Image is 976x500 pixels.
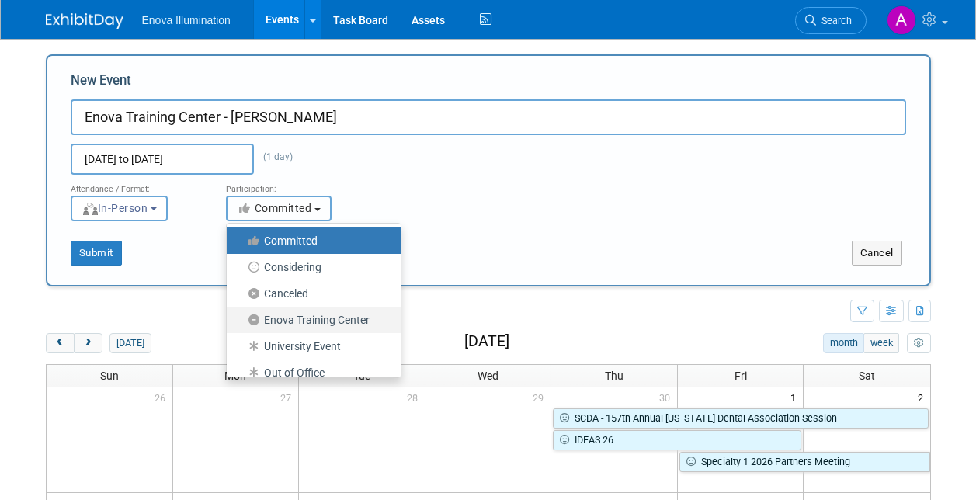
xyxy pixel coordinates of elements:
span: Search [816,15,852,26]
button: In-Person [71,196,168,221]
button: week [863,333,899,353]
i: Personalize Calendar [914,339,924,349]
a: Search [795,7,867,34]
a: SCDA - 157th Annual [US_STATE] Dental Association Session [553,408,928,429]
button: myCustomButton [907,333,930,353]
img: ExhibitDay [46,13,123,29]
span: Mon [224,370,246,382]
input: Start Date - End Date [71,144,254,175]
label: Out of Office [234,363,385,383]
label: Canceled [234,283,385,304]
a: Specialty 1 2026 Partners Meeting [679,452,930,472]
span: 2 [916,387,930,407]
span: In-Person [82,202,148,214]
span: Enova Illumination [142,14,231,26]
input: Name of Trade Show / Conference [71,99,906,135]
span: Committed [237,202,312,214]
button: Committed [226,196,332,221]
h2: [DATE] [464,333,509,350]
button: next [74,333,102,353]
span: 26 [153,387,172,407]
span: Thu [605,370,623,382]
span: 30 [658,387,677,407]
button: Submit [71,241,122,266]
span: 1 [789,387,803,407]
span: Wed [478,370,498,382]
img: Andrea Miller [887,5,916,35]
span: 29 [531,387,551,407]
button: prev [46,333,75,353]
label: Enova Training Center [234,310,385,330]
label: Committed [234,231,385,251]
span: 28 [405,387,425,407]
a: IDEAS 26 [553,430,801,450]
button: month [823,333,864,353]
label: University Event [234,336,385,356]
span: Fri [735,370,747,382]
span: (1 day) [254,151,293,162]
span: Sat [859,370,875,382]
span: 27 [279,387,298,407]
div: Participation: [226,175,358,195]
label: Considering [234,257,385,277]
button: Cancel [852,241,902,266]
button: [DATE] [109,333,151,353]
div: Attendance / Format: [71,175,203,195]
label: New Event [71,71,131,95]
span: Sun [100,370,119,382]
